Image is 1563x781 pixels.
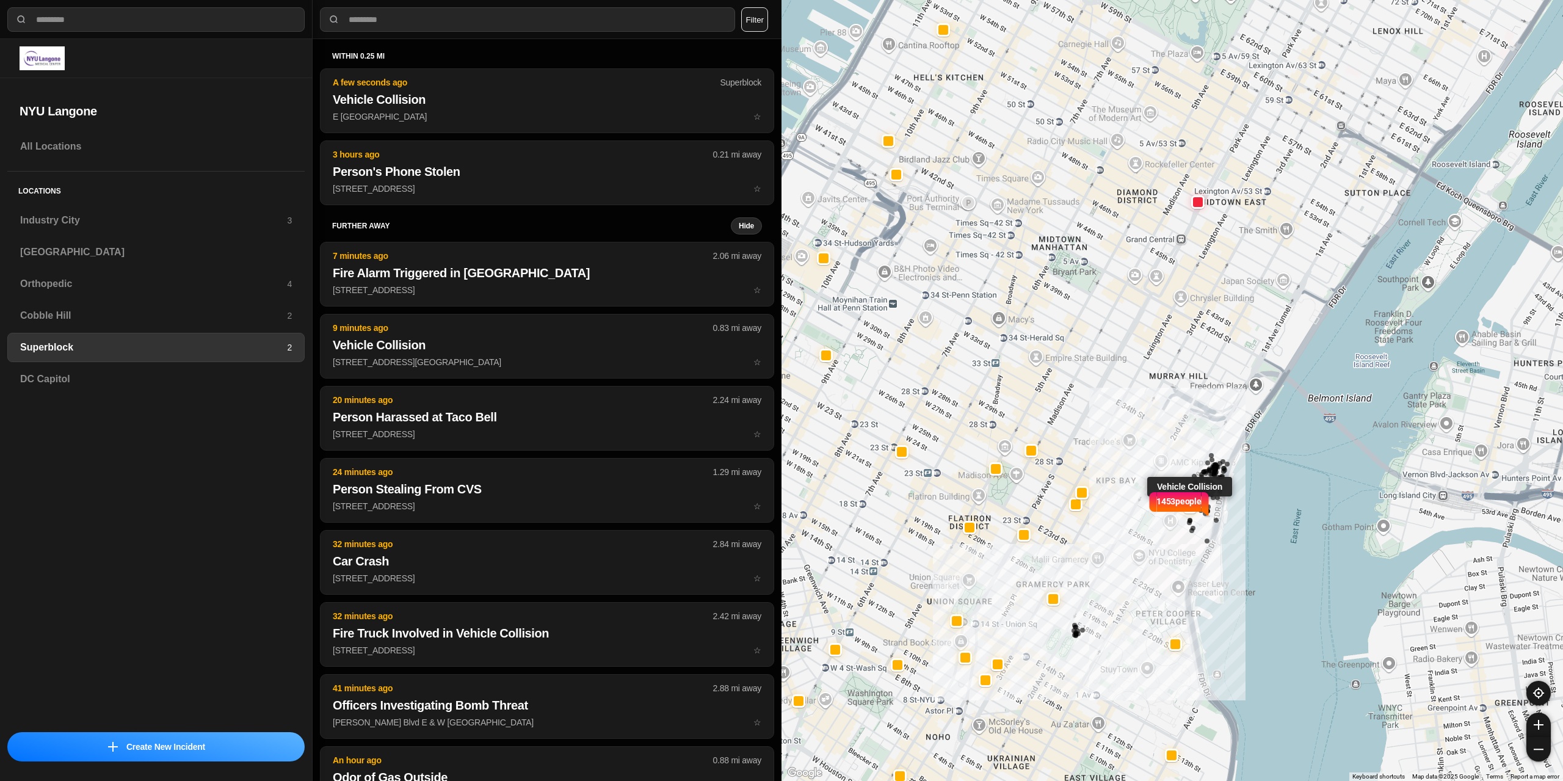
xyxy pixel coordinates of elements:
p: [STREET_ADDRESS] [333,572,761,584]
p: 0.21 mi away [713,148,761,161]
p: 3 hours ago [333,148,713,161]
h2: NYU Langone [20,103,292,120]
a: 3 hours ago0.21 mi awayPerson's Phone Stolen[STREET_ADDRESS]star [320,183,774,194]
button: 7 minutes ago2.06 mi awayFire Alarm Triggered in [GEOGRAPHIC_DATA][STREET_ADDRESS]star [320,242,774,307]
h3: Industry City [20,213,287,228]
img: zoom-out [1534,744,1543,754]
p: 2.88 mi away [713,682,761,694]
p: 1.29 mi away [713,466,761,478]
button: Filter [741,7,768,32]
button: 41 minutes ago2.88 mi awayOfficers Investigating Bomb Threat[PERSON_NAME] Blvd E & W [GEOGRAPHIC_... [320,674,774,739]
button: A few seconds agoSuperblockVehicle CollisionE [GEOGRAPHIC_DATA]star [320,68,774,133]
p: [STREET_ADDRESS][GEOGRAPHIC_DATA] [333,356,761,368]
a: Industry City3 [7,206,305,235]
span: star [753,645,761,655]
span: Map data ©2025 Google [1412,773,1479,780]
h2: Person Harassed at Taco Bell [333,409,761,426]
p: 41 minutes ago [333,682,713,694]
img: search [328,13,340,26]
p: [STREET_ADDRESS] [333,644,761,656]
h3: All Locations [20,139,292,154]
a: Orthopedic4 [7,269,305,299]
span: star [753,717,761,727]
button: zoom-in [1526,713,1551,737]
a: 7 minutes ago2.06 mi awayFire Alarm Triggered in [GEOGRAPHIC_DATA][STREET_ADDRESS]star [320,285,774,295]
p: 1453 people [1156,495,1202,522]
a: Terms (opens in new tab) [1486,773,1503,780]
a: [GEOGRAPHIC_DATA] [7,238,305,267]
p: 0.88 mi away [713,754,761,766]
p: 2 [287,310,292,322]
a: DC Capitol [7,365,305,394]
h2: Fire Truck Involved in Vehicle Collision [333,625,761,642]
img: zoom-in [1534,720,1543,730]
button: 20 minutes ago2.24 mi awayPerson Harassed at Taco Bell[STREET_ADDRESS]star [320,386,774,451]
small: Hide [739,221,754,231]
a: A few seconds agoSuperblockVehicle CollisionE [GEOGRAPHIC_DATA]star [320,111,774,122]
h2: Fire Alarm Triggered in [GEOGRAPHIC_DATA] [333,264,761,282]
img: logo [20,46,65,70]
p: 2.24 mi away [713,394,761,406]
h2: Officers Investigating Bomb Threat [333,697,761,714]
a: Superblock2 [7,333,305,362]
span: star [753,112,761,122]
p: 4 [287,278,292,290]
span: star [753,429,761,439]
h3: DC Capitol [20,372,292,387]
button: Hide [731,217,762,234]
p: [STREET_ADDRESS] [333,284,761,296]
span: star [753,285,761,295]
a: Open this area in Google Maps (opens a new window) [785,765,825,781]
button: 24 minutes ago1.29 mi awayPerson Stealing From CVS[STREET_ADDRESS]star [320,458,774,523]
h3: [GEOGRAPHIC_DATA] [20,245,292,260]
span: star [753,357,761,367]
button: 9 minutes ago0.83 mi awayVehicle Collision[STREET_ADDRESS][GEOGRAPHIC_DATA]star [320,314,774,379]
h5: within 0.25 mi [332,51,762,61]
a: 41 minutes ago2.88 mi awayOfficers Investigating Bomb Threat[PERSON_NAME] Blvd E & W [GEOGRAPHIC_... [320,717,774,727]
p: 24 minutes ago [333,466,713,478]
p: 2.06 mi away [713,250,761,262]
p: 7 minutes ago [333,250,713,262]
p: 32 minutes ago [333,610,713,622]
div: Vehicle Collision [1147,477,1232,496]
h3: Cobble Hill [20,308,287,323]
img: notch [1147,490,1156,517]
a: 24 minutes ago1.29 mi awayPerson Stealing From CVS[STREET_ADDRESS]star [320,501,774,511]
p: [STREET_ADDRESS] [333,500,761,512]
a: Cobble Hill2 [7,301,305,330]
h3: Superblock [20,340,287,355]
img: Google [785,765,825,781]
h2: Vehicle Collision [333,336,761,354]
p: 3 [287,214,292,227]
p: E [GEOGRAPHIC_DATA] [333,111,761,123]
p: 2.84 mi away [713,538,761,550]
h2: Person's Phone Stolen [333,163,761,180]
p: 9 minutes ago [333,322,713,334]
span: star [753,184,761,194]
a: Report a map error [1510,773,1559,780]
p: [STREET_ADDRESS] [333,428,761,440]
a: 32 minutes ago2.42 mi awayFire Truck Involved in Vehicle Collision[STREET_ADDRESS]star [320,645,774,655]
h2: Vehicle Collision [333,91,761,108]
button: 3 hours ago0.21 mi awayPerson's Phone Stolen[STREET_ADDRESS]star [320,140,774,205]
button: zoom-out [1526,737,1551,761]
button: iconCreate New Incident [7,732,305,761]
h5: Locations [7,172,305,206]
p: [STREET_ADDRESS] [333,183,761,195]
p: [PERSON_NAME] Blvd E & W [GEOGRAPHIC_DATA] [333,716,761,728]
button: 32 minutes ago2.84 mi awayCar Crash[STREET_ADDRESS]star [320,530,774,595]
p: 2.42 mi away [713,610,761,622]
a: 9 minutes ago0.83 mi awayVehicle Collision[STREET_ADDRESS][GEOGRAPHIC_DATA]star [320,357,774,367]
p: A few seconds ago [333,76,720,89]
p: 2 [287,341,292,354]
a: All Locations [7,132,305,161]
p: 20 minutes ago [333,394,713,406]
p: Superblock [720,76,761,89]
h2: Person Stealing From CVS [333,481,761,498]
h2: Car Crash [333,553,761,570]
img: notch [1202,490,1211,517]
button: recenter [1526,681,1551,705]
a: 32 minutes ago2.84 mi awayCar Crash[STREET_ADDRESS]star [320,573,774,583]
h3: Orthopedic [20,277,287,291]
